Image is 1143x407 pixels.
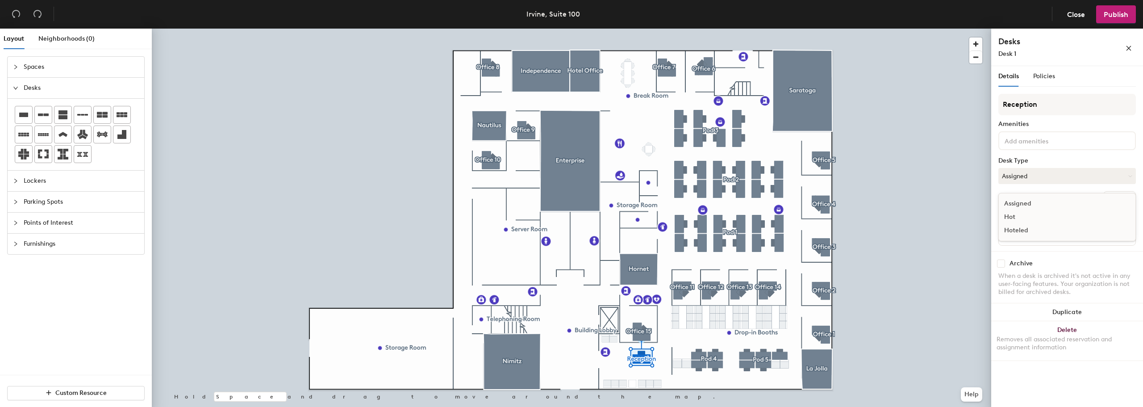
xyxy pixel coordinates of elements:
span: Neighborhoods (0) [38,35,95,42]
span: Custom Resource [55,389,107,397]
div: Desk Type [998,157,1136,164]
span: Lockers [24,171,139,191]
button: Close [1060,5,1093,23]
button: Duplicate [991,303,1143,321]
div: Irvine, Suite 100 [526,8,580,20]
div: Removes all associated reservation and assignment information [997,336,1138,352]
button: Assigned [998,168,1136,184]
span: expanded [13,85,18,91]
span: collapsed [13,241,18,247]
div: Assigned [999,197,1088,210]
span: Publish [1104,10,1128,19]
div: Amenities [998,121,1136,128]
button: Publish [1096,5,1136,23]
h4: Desks [998,36,1097,47]
span: collapsed [13,64,18,70]
span: Desks [24,78,139,98]
span: Close [1067,10,1085,19]
span: Layout [4,35,24,42]
button: Undo (⌘ + Z) [7,5,25,23]
span: Points of Interest [24,213,139,233]
div: Archive [1010,260,1033,267]
button: Ungroup [1103,191,1136,206]
input: Add amenities [1003,135,1083,146]
span: collapsed [13,199,18,205]
div: Hot [999,210,1088,224]
div: When a desk is archived it's not active in any user-facing features. Your organization is not bil... [998,272,1136,296]
span: collapsed [13,178,18,184]
button: Help [961,387,982,402]
span: Parking Spots [24,192,139,212]
span: collapsed [13,220,18,226]
span: Details [998,72,1019,80]
button: Custom Resource [7,386,145,400]
div: Hoteled [999,224,1088,237]
span: Spaces [24,57,139,77]
button: DeleteRemoves all associated reservation and assignment information [991,321,1143,361]
button: Redo (⌘ + ⇧ + Z) [29,5,46,23]
span: Furnishings [24,234,139,254]
span: Policies [1033,72,1055,80]
span: Desk 1 [998,50,1016,58]
span: close [1126,45,1132,51]
span: undo [12,9,21,18]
